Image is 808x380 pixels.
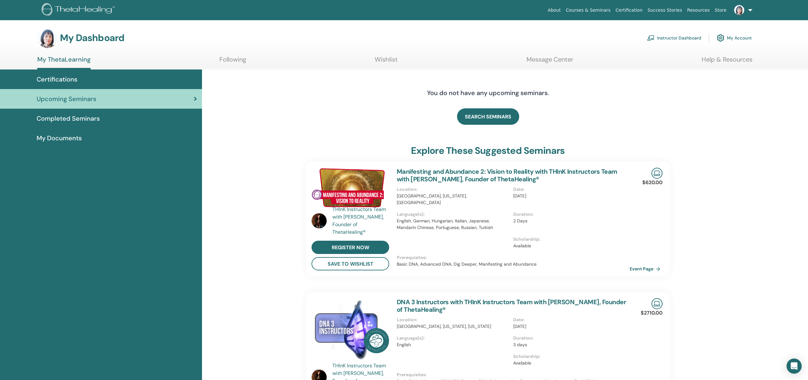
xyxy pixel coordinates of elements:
a: DNA 3 Instructors with THInK Instructors Team with [PERSON_NAME], Founder of ThetaHealing® [397,298,626,314]
a: Help & Resources [702,56,752,68]
span: SEARCH SEMINARS [465,113,511,120]
a: About [545,4,563,16]
div: Open Intercom Messenger [787,359,802,374]
p: Scholarship : [513,236,626,243]
p: Duration : [513,335,626,341]
p: Basic DNA, Advanced DNA, Dig Deeper, Manifesting and Abundance [397,261,630,268]
p: Date : [513,317,626,323]
a: Instructor Dashboard [647,31,701,45]
span: Upcoming Seminars [37,94,96,104]
img: default.jpg [37,28,57,48]
a: Courses & Seminars [563,4,613,16]
p: [GEOGRAPHIC_DATA], [US_STATE], [US_STATE] [397,323,509,330]
img: Live Online Seminar [651,298,662,309]
a: register now [312,241,389,254]
p: Location : [397,186,509,193]
a: Following [219,56,246,68]
a: My ThetaLearning [37,56,91,69]
p: Date : [513,186,626,193]
p: Prerequisites : [397,371,630,378]
a: My Account [717,31,752,45]
span: Certifications [37,75,77,84]
button: save to wishlist [312,257,389,270]
h3: My Dashboard [60,32,124,44]
a: Store [712,4,729,16]
a: Wishlist [375,56,398,68]
img: Manifesting and Abundance 2: Vision to Reality [312,168,389,208]
a: SEARCH SEMINARS [457,108,519,125]
img: default.jpg [312,213,327,228]
img: Live Online Seminar [651,168,662,179]
p: 2 Days [513,218,626,224]
p: 3 days [513,341,626,348]
a: THInK Instructors Team with [PERSON_NAME], Founder of ThetaHealing® [332,206,391,236]
p: $620.00 [642,179,662,186]
a: Manifesting and Abundance 2: Vision to Reality with THInK Instructors Team with [PERSON_NAME], Fo... [397,167,617,183]
a: Certification [613,4,645,16]
img: default.jpg [734,5,744,15]
p: English, German, Hungarian, Italian, Japanese, Mandarin Chinese, Portuguese, Russian, Turkish [397,218,509,231]
img: cog.svg [717,33,724,43]
a: Message Center [526,56,573,68]
img: logo.png [42,3,117,17]
h3: explore these suggested seminars [411,145,565,156]
p: Available [513,243,626,249]
span: register now [332,244,369,251]
h4: You do not have any upcoming seminars. [389,89,587,97]
p: Language(s) : [397,335,509,341]
p: [DATE] [513,323,626,330]
p: Duration : [513,211,626,218]
img: chalkboard-teacher.svg [647,35,655,41]
span: Completed Seminars [37,114,100,123]
p: Location : [397,317,509,323]
p: Prerequisites : [397,254,630,261]
p: [DATE] [513,193,626,199]
a: Resources [685,4,712,16]
p: Scholarship : [513,353,626,360]
img: DNA 3 Instructors [312,298,389,364]
p: Available [513,360,626,366]
p: [GEOGRAPHIC_DATA], [US_STATE], [GEOGRAPHIC_DATA] [397,193,509,206]
p: Language(s) : [397,211,509,218]
a: Success Stories [645,4,685,16]
a: Event Page [630,264,663,274]
p: $2710.00 [641,309,662,317]
p: English [397,341,509,348]
span: My Documents [37,133,82,143]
